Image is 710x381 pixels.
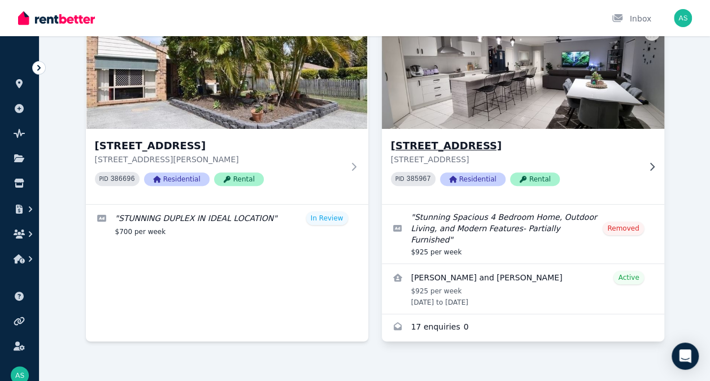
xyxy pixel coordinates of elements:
[99,176,108,182] small: PID
[510,172,560,186] span: Rental
[95,154,343,165] p: [STREET_ADDRESS][PERSON_NAME]
[86,20,368,204] a: 2/104 River Oak Dr, Helensvale[STREET_ADDRESS][STREET_ADDRESS][PERSON_NAME]PID 386696ResidentialR...
[406,175,430,183] code: 385967
[395,176,404,182] small: PID
[440,172,506,186] span: Residential
[382,20,664,204] a: 4 Dayflower St, Upper Coomera[STREET_ADDRESS][STREET_ADDRESS]PID 385967ResidentialRental
[382,205,664,263] a: Edit listing: Stunning Spacious 4 Bedroom Home, Outdoor Living, and Modern Features- Partially Fu...
[95,138,343,154] h3: [STREET_ADDRESS]
[391,154,639,165] p: [STREET_ADDRESS]
[214,172,264,186] span: Rental
[382,264,664,314] a: View details for Emma and Ashleigh Wolfenden
[391,138,639,154] h3: [STREET_ADDRESS]
[672,343,699,370] div: Open Intercom Messenger
[86,20,368,129] img: 2/104 River Oak Dr, Helensvale
[674,9,692,27] img: Angela Scerri
[86,205,368,243] a: Edit listing: STUNNING DUPLEX IN IDEAL LOCATION
[374,18,671,132] img: 4 Dayflower St, Upper Coomera
[144,172,210,186] span: Residential
[612,13,651,24] div: Inbox
[110,175,134,183] code: 386696
[18,10,95,27] img: RentBetter
[382,314,664,341] a: Enquiries for 4 Dayflower St, Upper Coomera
